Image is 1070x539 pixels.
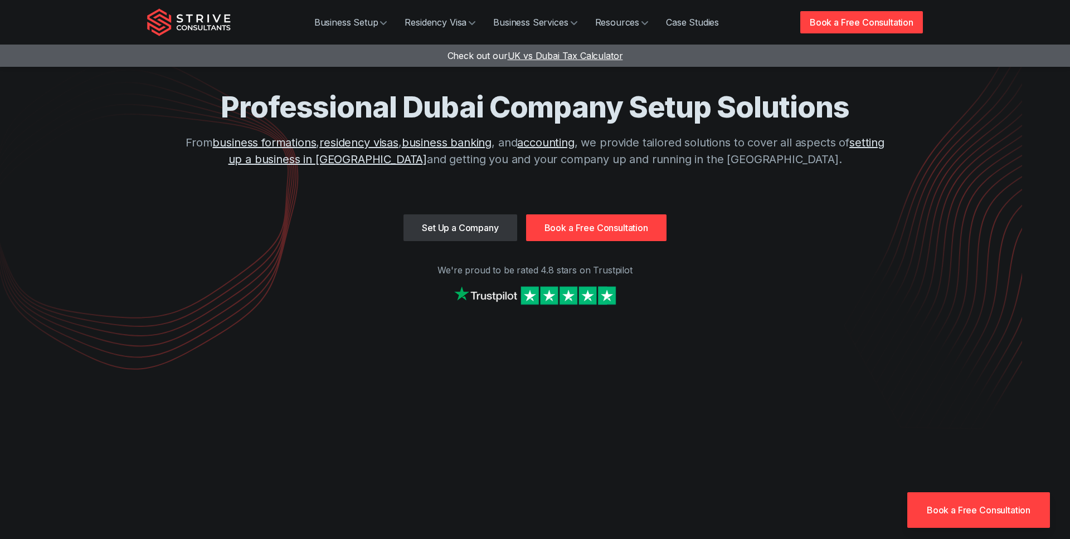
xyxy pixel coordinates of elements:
[178,134,892,168] p: From , , , and , we provide tailored solutions to cover all aspects of and getting you and your c...
[403,214,517,241] a: Set Up a Company
[319,136,398,149] a: residency visas
[508,50,623,61] span: UK vs Dubai Tax Calculator
[147,263,923,277] p: We're proud to be rated 4.8 stars on Trustpilot
[448,50,623,61] a: Check out ourUK vs Dubai Tax Calculator
[178,89,892,125] h1: Professional Dubai Company Setup Solutions
[451,283,619,307] img: Strive on Trustpilot
[800,11,923,33] a: Book a Free Consultation
[402,136,492,149] a: business banking
[484,11,586,33] a: Business Services
[212,136,316,149] a: business formations
[396,11,484,33] a: Residency Visa
[517,136,574,149] a: accounting
[305,11,396,33] a: Business Setup
[907,492,1050,528] a: Book a Free Consultation
[657,11,728,33] a: Case Studies
[526,214,667,241] a: Book a Free Consultation
[586,11,658,33] a: Resources
[147,8,231,36] img: Strive Consultants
